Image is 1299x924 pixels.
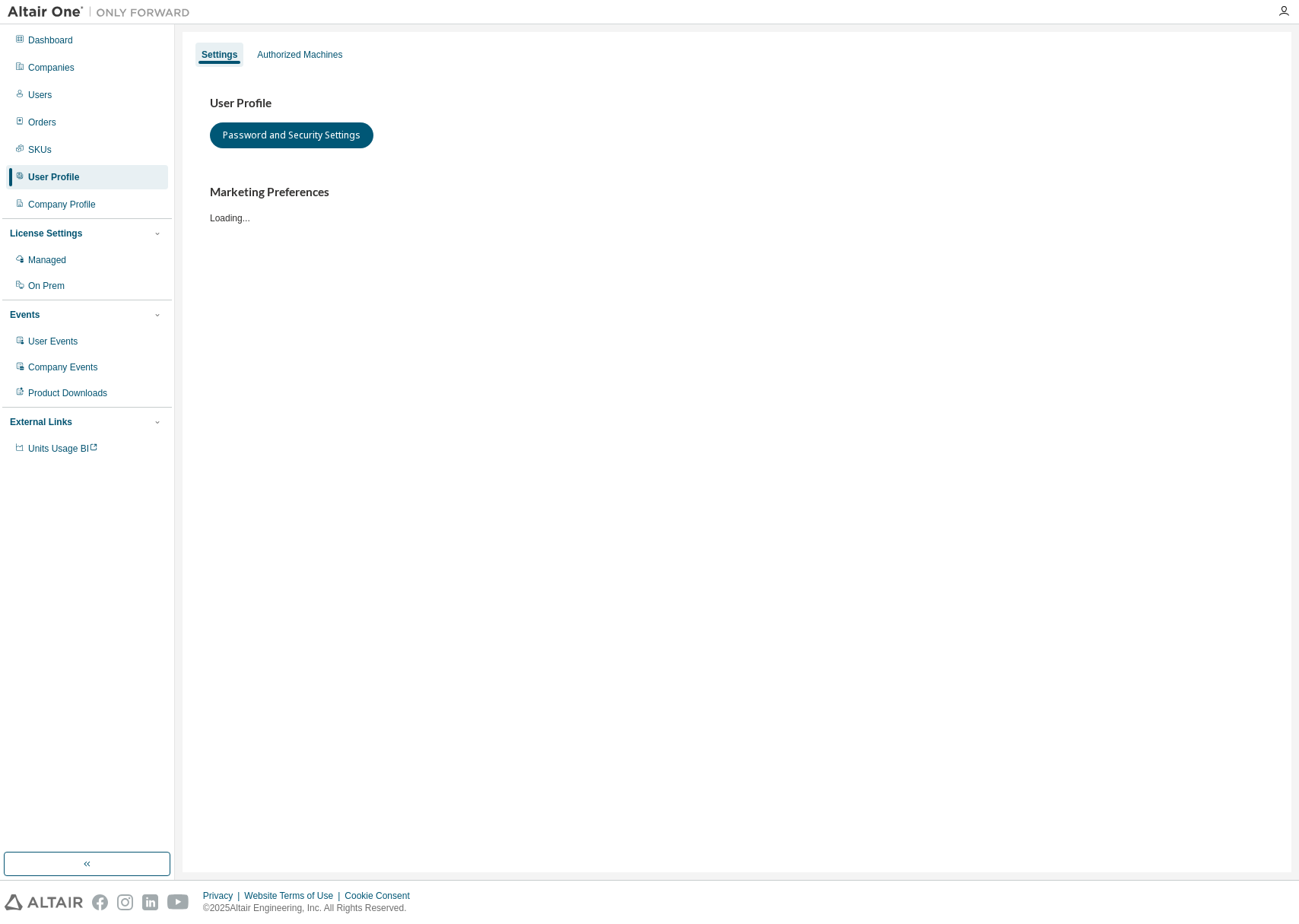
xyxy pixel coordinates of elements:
div: Users [28,89,52,101]
div: Website Terms of Use [244,890,345,902]
div: SKUs [28,144,52,156]
div: Orders [28,116,56,129]
div: Dashboard [28,34,73,46]
div: Managed [28,254,66,266]
div: Product Downloads [28,387,107,399]
div: User Profile [28,171,79,183]
img: facebook.svg [92,894,108,910]
div: Events [10,309,40,321]
div: License Settings [10,227,82,240]
img: instagram.svg [117,894,133,910]
div: User Events [28,335,78,348]
img: altair_logo.svg [5,894,83,910]
div: Authorized Machines [257,49,342,61]
img: youtube.svg [167,894,189,910]
div: On Prem [28,280,65,292]
p: © 2025 Altair Engineering, Inc. All Rights Reserved. [203,902,419,915]
div: Companies [28,62,75,74]
img: Altair One [8,5,198,20]
div: Loading... [210,185,1264,224]
span: Units Usage BI [28,443,98,454]
div: Company Events [28,361,97,373]
div: Settings [202,49,237,61]
h3: Marketing Preferences [210,185,1264,200]
div: Cookie Consent [345,890,418,902]
img: linkedin.svg [142,894,158,910]
div: External Links [10,416,72,428]
div: Privacy [203,890,244,902]
h3: User Profile [210,96,1264,111]
button: Password and Security Settings [210,122,373,148]
div: Company Profile [28,198,96,211]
